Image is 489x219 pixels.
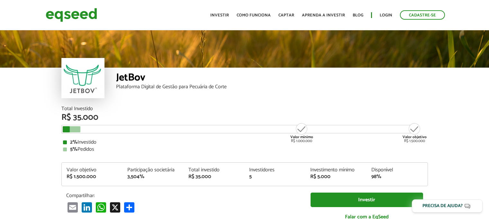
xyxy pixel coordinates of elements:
strong: 2% [70,138,77,147]
div: R$ 1.500.000 [67,174,118,179]
div: R$ 1.000.000 [290,122,314,143]
div: Total Investido [61,106,428,111]
div: R$ 5.000 [310,174,362,179]
a: Aprenda a investir [302,13,345,17]
div: R$ 35.000 [61,113,428,122]
div: Valor objetivo [67,167,118,173]
a: WhatsApp [95,202,107,213]
div: Investimento mínimo [310,167,362,173]
div: R$ 1.500.000 [403,122,427,143]
div: Disponível [371,167,423,173]
div: 98% [371,174,423,179]
a: Captar [278,13,294,17]
a: Blog [353,13,363,17]
div: R$ 35.000 [188,174,240,179]
a: Investir [311,193,423,207]
div: Total investido [188,167,240,173]
div: Investido [63,140,426,145]
a: Investir [210,13,229,17]
a: Compartilhar [123,202,136,213]
div: 5 [249,174,301,179]
a: Como funciona [237,13,271,17]
a: Cadastre-se [400,10,445,20]
img: EqSeed [46,6,97,24]
div: Investidores [249,167,301,173]
a: Email [66,202,79,213]
div: 3,504% [127,174,179,179]
a: LinkedIn [80,202,93,213]
strong: Valor mínimo [290,134,313,140]
strong: 5% [70,145,77,154]
p: Compartilhar: [66,193,301,199]
strong: Valor objetivo [403,134,427,140]
div: Participação societária [127,167,179,173]
a: X [109,202,122,213]
div: JetBov [116,72,428,84]
div: Pedidos [63,147,426,152]
div: Plataforma Digital de Gestão para Pecuária de Corte [116,84,428,90]
a: Login [380,13,392,17]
